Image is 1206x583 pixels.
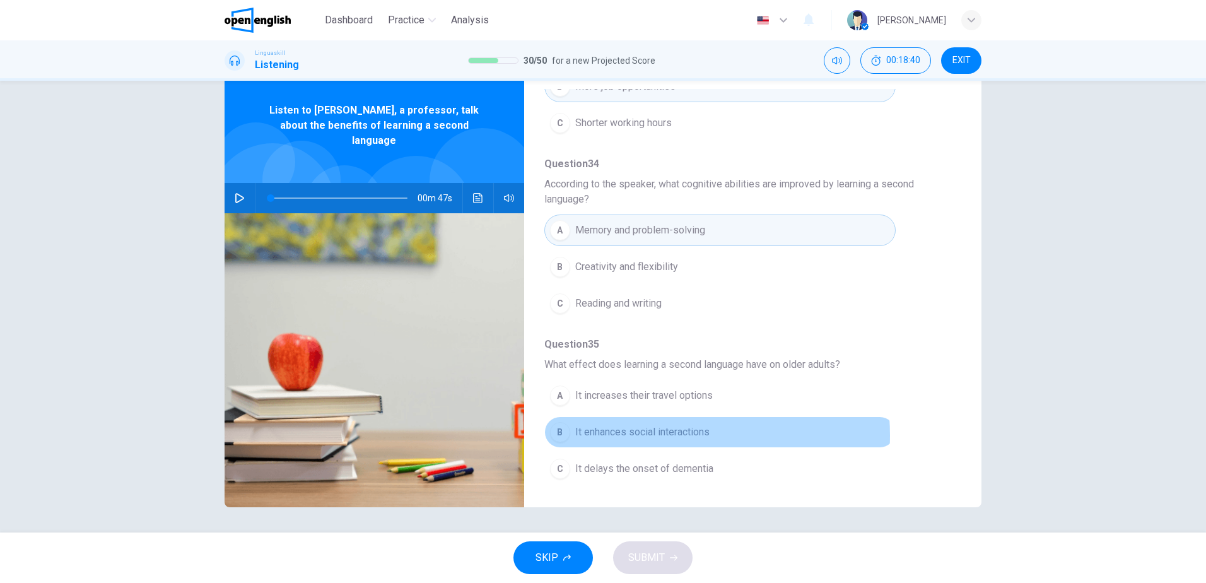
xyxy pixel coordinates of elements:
button: CIt delays the onset of dementia [544,453,896,485]
img: en [755,16,771,25]
span: 00m 47s [418,183,462,213]
button: AIt increases their travel options [544,380,896,411]
div: Hide [860,47,931,74]
span: Creativity and flexibility [575,259,678,274]
img: OpenEnglish logo [225,8,291,33]
div: B [550,422,570,442]
div: A [550,220,570,240]
div: A [550,386,570,406]
button: BIt enhances social interactions [544,416,896,448]
span: 00:18:40 [886,56,920,66]
button: EXIT [941,47,981,74]
div: Mute [824,47,850,74]
span: It enhances social interactions [575,425,710,440]
span: Question 34 [544,156,941,172]
button: Dashboard [320,9,378,32]
span: According to the speaker, what cognitive abilities are improved by learning a second language? [544,177,941,207]
div: C [550,113,570,133]
div: B [550,257,570,277]
span: 30 / 50 [524,53,547,68]
div: C [550,459,570,479]
img: Profile picture [847,10,867,30]
span: EXIT [952,56,971,66]
button: CReading and writing [544,288,896,319]
span: Dashboard [325,13,373,28]
span: What effect does learning a second language have on older adults? [544,357,941,372]
a: OpenEnglish logo [225,8,320,33]
button: Analysis [446,9,494,32]
span: for a new Projected Score [552,53,655,68]
button: CShorter working hours [544,107,896,139]
span: Shorter working hours [575,115,672,131]
button: BCreativity and flexibility [544,251,896,283]
span: Reading and writing [575,296,662,311]
span: Question 35 [544,337,941,352]
span: It delays the onset of dementia [575,461,713,476]
span: Linguaskill [255,49,286,57]
button: Practice [383,9,441,32]
span: Analysis [451,13,489,28]
span: It increases their travel options [575,388,713,403]
span: Practice [388,13,424,28]
button: AMemory and problem-solving [544,215,896,246]
span: Listen to [PERSON_NAME], a professor, talk about the benefits of learning a second language [266,103,483,148]
button: Click to see the audio transcription [468,183,488,213]
h1: Listening [255,57,299,73]
div: C [550,293,570,314]
button: SKIP [513,541,593,574]
img: Listen to Bridget, a professor, talk about the benefits of learning a second language [225,213,524,507]
span: SKIP [536,549,558,567]
div: [PERSON_NAME] [877,13,946,28]
span: Memory and problem-solving [575,223,705,238]
button: 00:18:40 [860,47,931,74]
